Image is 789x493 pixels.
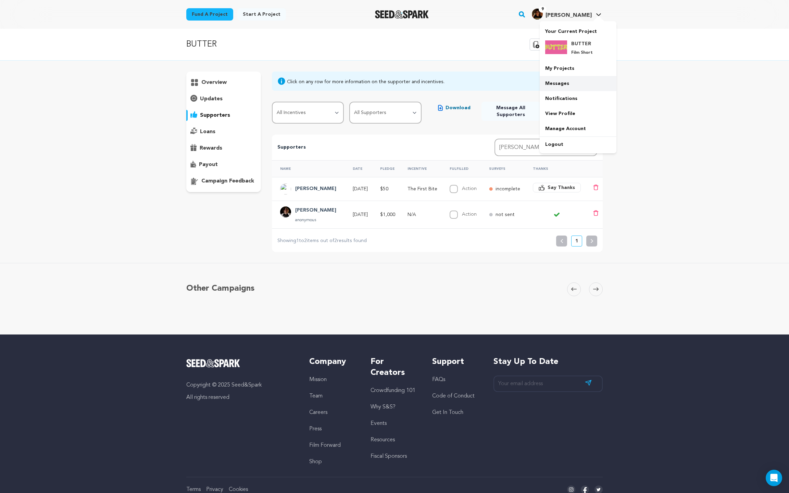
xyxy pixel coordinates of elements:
a: Fiscal Sponsors [371,454,407,459]
a: Notifications [540,91,616,106]
th: Surveys [481,160,524,177]
img: 75865aaeba513e92.png [545,40,567,54]
a: Get In Touch [432,410,463,415]
th: Name [272,160,345,177]
input: Your email address [493,376,603,392]
label: Action [462,212,477,217]
a: Your Current Project BUTTER Film Short [545,25,611,61]
a: Film Forward [309,443,341,448]
button: payout [186,159,261,170]
h5: Other Campaigns [186,282,254,295]
button: overview [186,77,261,88]
p: Copyright © 2025 Seed&Spark [186,381,296,389]
p: rewards [200,144,222,152]
p: updates [200,95,223,103]
span: Download [446,104,471,111]
a: Terms [186,487,201,492]
button: Message All Supporters [481,102,541,121]
p: payout [199,161,218,169]
a: Privacy [206,487,223,492]
a: Seed&Spark Homepage [375,10,429,18]
p: [DATE] [353,211,368,218]
button: supporters [186,110,261,121]
h4: BUTTER [571,40,596,47]
h5: Stay up to date [493,356,603,367]
span: 2 [334,238,337,243]
span: $1,000 [380,212,395,217]
a: Start a project [237,8,286,21]
a: Why S&S? [371,404,396,410]
p: Supporters [277,143,473,152]
img: Seed&Spark Logo Dark Mode [375,10,429,18]
p: [DATE] [353,186,368,192]
div: Priyanka K.'s Profile [532,9,592,20]
th: Incentive [399,160,441,177]
button: Download [433,102,476,114]
a: Resources [371,437,395,443]
a: Press [309,426,322,432]
p: not sent [496,211,515,218]
img: 752789dbaef51d21.jpg [532,9,543,20]
p: loans [200,128,215,136]
img: ACg8ocI1EMilacH6lcRo6vltarB56a0P63tulo_zGO2Lg_Qcjl7VjjvZPQ=s96-c [280,184,291,194]
button: 1 [571,236,582,246]
a: Events [371,421,387,426]
div: Open Intercom Messenger [766,470,782,486]
a: Shop [309,459,322,465]
p: campaign feedback [201,177,254,185]
h5: For Creators [371,356,418,378]
a: Fund a project [186,8,233,21]
a: Code of Conduct [432,393,475,399]
a: Cookies [229,487,248,492]
span: 9 [539,6,547,13]
a: Manage Account [540,121,616,136]
p: anonymous [295,217,336,223]
span: Message All Supporters [487,104,535,118]
input: Search name, incentive, amount [494,139,597,156]
a: Logout [540,137,616,152]
a: My Projects [540,61,616,76]
button: rewards [186,143,261,154]
h5: Support [432,356,480,367]
th: Fulfilled [441,160,481,177]
p: Film Short [571,50,596,55]
label: Action [462,186,477,191]
p: BUTTER [186,38,217,51]
th: Pledge [372,160,399,177]
p: Showing to items out of results found [277,237,367,245]
a: Crowdfunding 101 [371,388,415,393]
p: 1 [575,238,578,244]
span: 2 [304,238,307,243]
button: Say Thanks [533,183,581,192]
div: Click on any row for more information on the supporter and incentives. [287,78,444,85]
a: Careers [309,410,327,415]
p: N/A [408,211,437,218]
img: a7229e624eab2fc1.png [280,206,291,217]
a: Messages [540,76,616,91]
a: Team [309,393,323,399]
span: $50 [380,187,388,191]
h4: Caitlin Stevens [295,206,336,215]
th: Thanks [525,160,585,177]
button: campaign feedback [186,176,261,187]
span: Priyanka K.'s Profile [530,7,603,22]
button: loans [186,126,261,137]
p: supporters [200,111,230,119]
p: incomplete [496,186,520,192]
p: overview [201,78,227,87]
th: Date [345,160,372,177]
button: updates [186,93,261,104]
span: [PERSON_NAME] [546,13,592,18]
span: 1 [296,238,299,243]
p: All rights reserved [186,393,296,402]
p: Your Current Project [545,25,611,35]
a: Seed&Spark Homepage [186,359,296,367]
h4: Brooks Caitlin [295,185,336,193]
a: Mission [309,377,327,382]
a: Priyanka K.'s Profile [530,7,603,20]
img: Seed&Spark Logo [186,359,240,367]
a: View Profile [540,106,616,121]
h5: Company [309,356,357,367]
a: FAQs [432,377,445,382]
p: The First Bite [408,186,437,192]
